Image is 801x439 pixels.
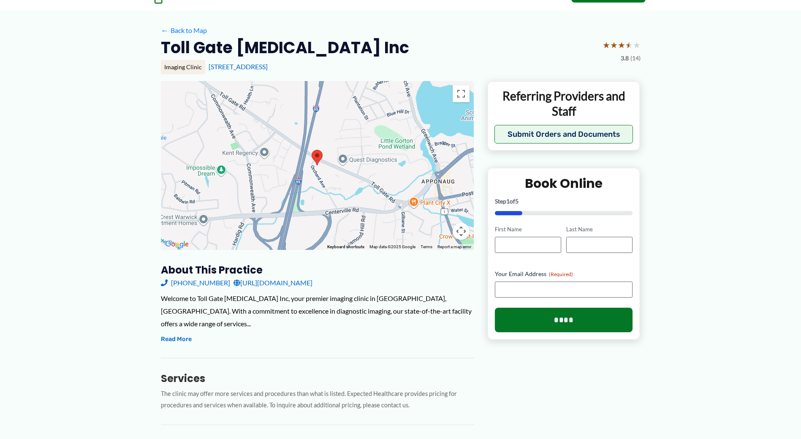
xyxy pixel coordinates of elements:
p: Step of [495,198,633,204]
a: [PHONE_NUMBER] [161,276,230,289]
button: Map camera controls [453,223,470,240]
span: ★ [633,37,641,53]
span: ← [161,26,169,34]
h3: About this practice [161,263,474,276]
button: Submit Orders and Documents [494,125,633,144]
p: The clinic may offer more services and procedures than what is listed. Expected Healthcare provid... [161,388,474,411]
h3: Services [161,372,474,385]
div: Imaging Clinic [161,60,205,74]
span: ★ [603,37,610,53]
a: [STREET_ADDRESS] [209,62,268,70]
span: Map data ©2025 Google [369,244,415,249]
button: Read More [161,334,192,344]
label: Last Name [566,225,633,233]
span: ★ [610,37,618,53]
span: 1 [506,198,510,205]
span: (Required) [549,271,573,277]
button: Toggle fullscreen view [453,85,470,102]
img: Google [163,239,191,250]
a: Open this area in Google Maps (opens a new window) [163,239,191,250]
span: ★ [618,37,625,53]
p: Referring Providers and Staff [494,88,633,119]
h2: Book Online [495,175,633,192]
span: ★ [625,37,633,53]
a: Report a map error [437,244,471,249]
div: Welcome to Toll Gate [MEDICAL_DATA] Inc, your premier imaging clinic in [GEOGRAPHIC_DATA], [GEOGR... [161,292,474,330]
button: Keyboard shortcuts [327,244,364,250]
label: Your Email Address [495,270,633,278]
span: (14) [630,53,641,64]
span: 3.8 [621,53,629,64]
a: ←Back to Map [161,24,207,37]
a: [URL][DOMAIN_NAME] [234,276,312,289]
a: Terms (opens in new tab) [421,244,432,249]
h2: Toll Gate [MEDICAL_DATA] Inc [161,37,409,58]
label: First Name [495,225,561,233]
span: 5 [515,198,519,205]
